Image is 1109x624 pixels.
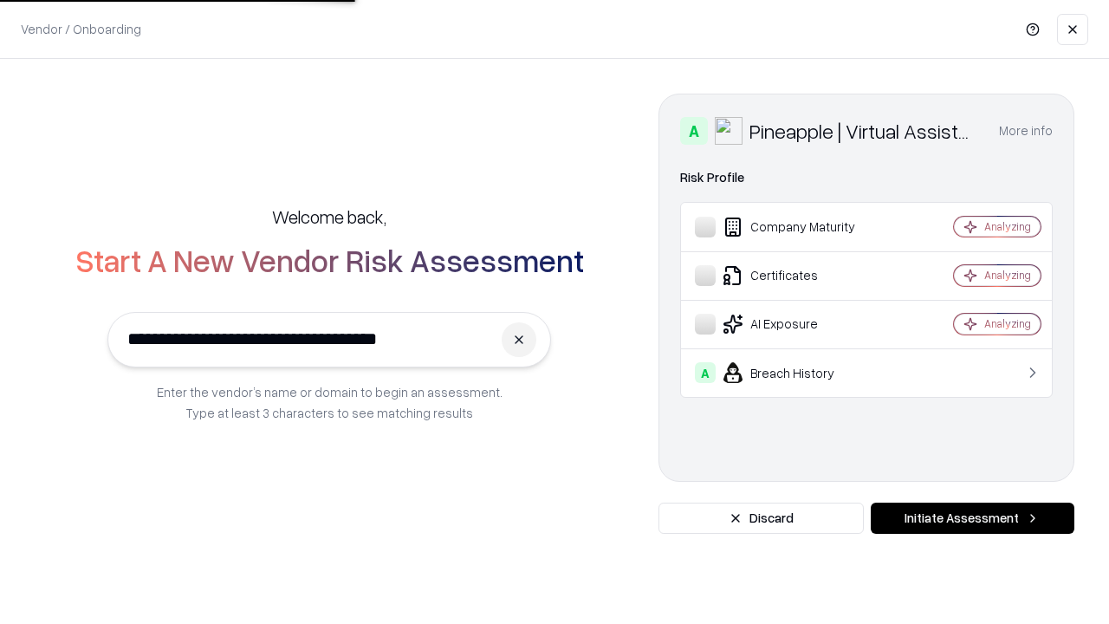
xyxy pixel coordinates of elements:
[984,268,1031,283] div: Analyzing
[75,243,584,277] h2: Start A New Vendor Risk Assessment
[999,115,1053,146] button: More info
[680,117,708,145] div: A
[272,205,386,229] h5: Welcome back,
[695,265,902,286] div: Certificates
[715,117,743,145] img: Pineapple | Virtual Assistant Agency
[749,117,978,145] div: Pineapple | Virtual Assistant Agency
[871,503,1074,534] button: Initiate Assessment
[984,219,1031,234] div: Analyzing
[695,217,902,237] div: Company Maturity
[695,314,902,335] div: AI Exposure
[984,316,1031,331] div: Analyzing
[157,381,503,423] p: Enter the vendor’s name or domain to begin an assessment. Type at least 3 characters to see match...
[695,362,902,383] div: Breach History
[21,20,141,38] p: Vendor / Onboarding
[695,362,716,383] div: A
[658,503,864,534] button: Discard
[680,167,1053,188] div: Risk Profile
